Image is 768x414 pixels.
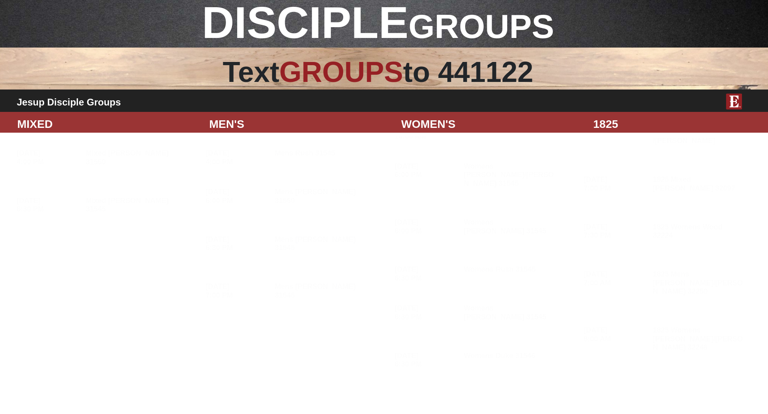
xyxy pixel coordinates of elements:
h4: [DATE] 8:00 AM [584,326,647,343]
span: GROUPS [279,56,403,88]
h4: Mixed [PERSON_NAME] 31545 [86,197,177,225]
div: MEN'S [203,116,395,133]
h4: [DATE] 6:30 PM [206,235,269,253]
img: E-icon-fireweed-White-TM.png [726,94,742,109]
h4: [DATE] 6:00 PM [395,218,458,235]
strong: Childcare [90,218,116,224]
strong: In Person [125,218,151,224]
strong: In Person [661,300,686,307]
h4: Womens Duke 31546 [464,352,555,371]
h4: [DATE] 6:30 PM [395,304,458,321]
h4: [DATE] 6:30 PM [17,197,80,214]
h4: [DATE] 6:30 PM [395,352,458,369]
h4: 1825 Womens Wood 32224 [653,223,744,251]
strong: In Person [472,240,497,246]
h4: [DATE] 7:00 PM [206,283,269,300]
strong: In Person [472,278,497,285]
h4: 1825 Mens [PERSON_NAME]/[PERSON_NAME] 32250 [653,270,744,307]
h4: Womens Rush 31545 [464,265,555,285]
h4: [DATE] 7:00 AM [584,270,647,287]
h4: Mens [PERSON_NAME] 31560 [275,188,366,216]
strong: In Person [661,356,686,362]
strong: In Person [472,326,497,332]
div: WOMEN'S [395,116,587,133]
span: GROUPS [408,8,554,45]
b: Jesup Disciple Groups [17,97,121,107]
strong: In Person [283,209,308,216]
strong: In Person [283,257,308,263]
h4: [DATE] 7:30 PM [584,223,647,240]
strong: In Person [472,364,497,371]
h4: 1825 Womens [PERSON_NAME]/[PERSON_NAME] 32246 [653,326,744,363]
h4: Womens [PERSON_NAME] 31545 [464,304,555,332]
strong: In Person [661,244,686,251]
strong: In Person [661,197,686,203]
div: MIXED [11,116,203,133]
h4: Mens [PERSON_NAME] 31545 [275,283,366,310]
h4: Mens [PERSON_NAME] 31545 [275,235,366,263]
h4: Womens [PERSON_NAME] 31545 [464,218,555,246]
strong: In Person [283,304,308,310]
h4: [DATE] 6:30 PM [395,265,458,283]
